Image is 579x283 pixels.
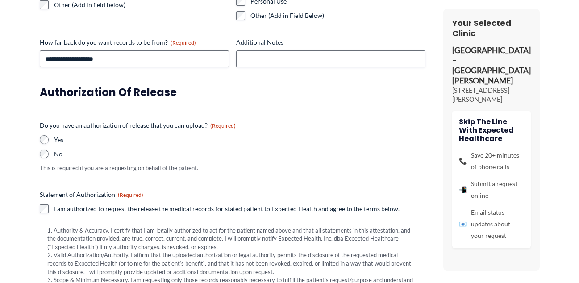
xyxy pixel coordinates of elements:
[459,156,467,167] span: 📞
[40,190,143,199] legend: Statement of Authorization
[40,85,425,99] h3: Authorization of Release
[236,38,425,47] label: Additional Notes
[452,86,531,104] p: [STREET_ADDRESS][PERSON_NAME]
[452,46,531,86] p: [GEOGRAPHIC_DATA] – [GEOGRAPHIC_DATA][PERSON_NAME]
[54,150,425,158] label: No
[40,38,229,47] label: How far back do you want records to be from?
[452,18,531,39] h3: Your Selected Clinic
[459,219,467,230] span: 📧
[459,184,467,196] span: 📲
[250,11,425,20] label: Other (Add in Field Below)
[40,164,425,172] div: This is required if you are a requesting on behalf of the patient.
[459,150,524,173] li: Save 20+ minutes of phone calls
[459,117,524,143] h4: Skip The Line With Expected Healthcare
[118,191,143,198] span: (Required)
[54,0,229,9] label: Other (Add in field below)
[40,121,236,130] legend: Do you have an authorization of release that you can upload?
[459,207,524,242] li: Email status updates about your request
[54,204,400,213] label: I am authorized to request the release the medical records for stated patient to Expected Health ...
[54,135,425,144] label: Yes
[171,39,196,46] span: (Required)
[459,179,524,202] li: Submit a request online
[210,122,236,129] span: (Required)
